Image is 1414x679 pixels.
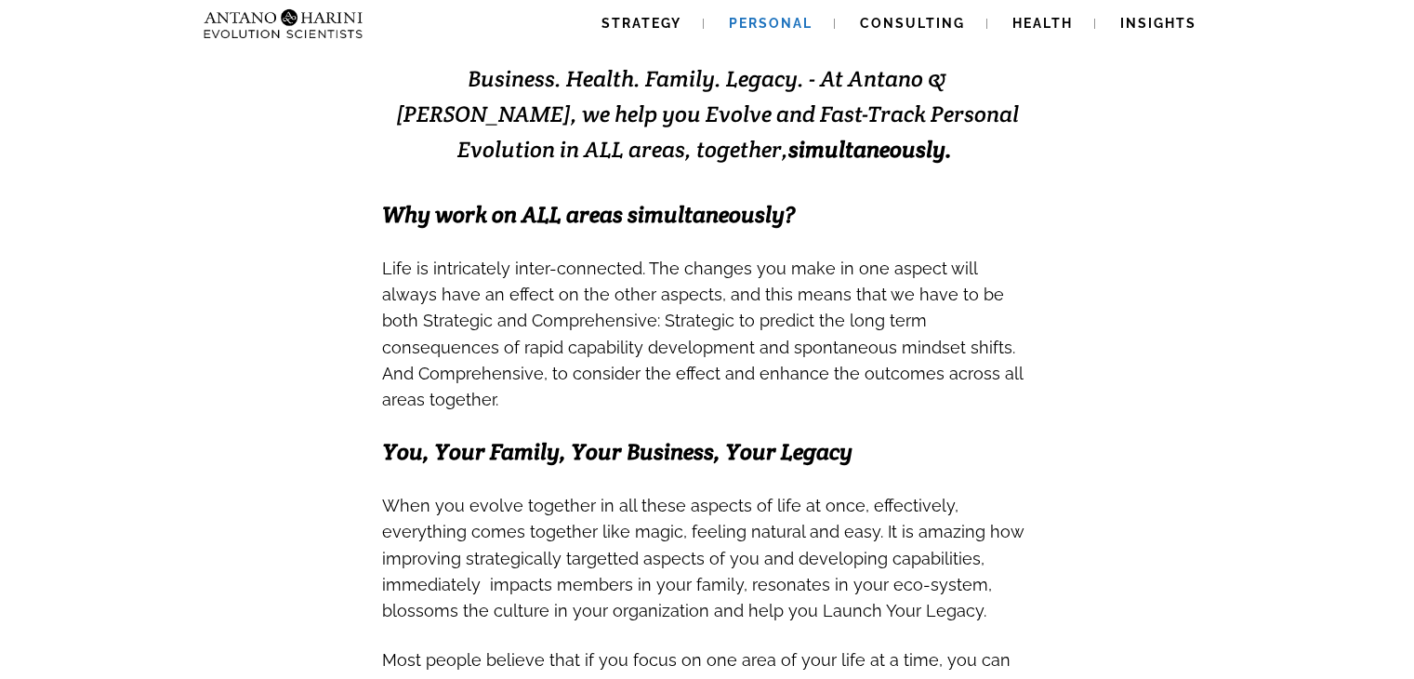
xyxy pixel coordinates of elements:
span: Why work on ALL areas simultaneously? [382,200,795,229]
span: You, Your Family, Your Business, Your Legacy [382,437,852,466]
span: Life is intricately inter-connected. The changes you make in one aspect will always have an effec... [382,259,1023,409]
span: Insights [1120,16,1196,31]
span: When you evolve together in all these aspects of life at once, effectively, everything comes toge... [382,496,958,541]
span: Consulting [860,16,965,31]
span: Health [1012,16,1073,31]
span: Personal [729,16,813,31]
span: Business. Health. Family. Legacy. - At Antano & [PERSON_NAME], we help you Evolve and Fast-Track ... [396,64,1019,164]
span: Strategy [601,16,681,31]
b: simultaneously. [788,135,952,164]
span: t is amazing how improving strategically targetted aspects of you and developing capabilities, im... [382,522,1024,620]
